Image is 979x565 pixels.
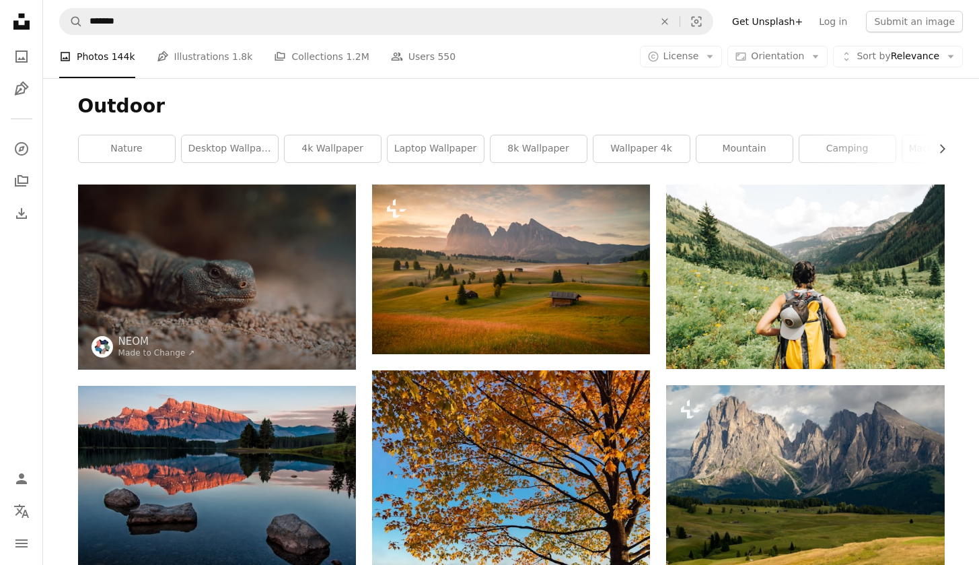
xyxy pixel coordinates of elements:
a: nature [79,135,175,162]
img: a close up of a lizard on the ground [78,185,356,370]
a: 8k wallpaper [491,135,587,162]
button: Orientation [727,46,828,67]
button: Submit an image [866,11,963,32]
span: 550 [437,49,456,64]
span: 1.8k [232,49,252,64]
a: Illustrations [8,75,35,102]
a: laptop wallpaper [388,135,484,162]
button: scroll list to the right [930,135,945,162]
button: Menu [8,530,35,557]
span: 1.2M [346,49,369,64]
a: 4k wallpaper [285,135,381,162]
span: Relevance [857,50,939,63]
button: Language [8,498,35,525]
button: Visual search [680,9,713,34]
img: Go to NEOM's profile [92,336,113,358]
a: Download History [8,200,35,227]
a: mountain [696,135,793,162]
h1: Outdoor [78,94,945,119]
a: Collections [8,168,35,195]
a: Users 550 [391,35,456,78]
a: Get Unsplash+ [724,11,811,32]
a: mountain reflection on body of water [78,472,356,484]
button: Sort byRelevance [833,46,963,67]
span: Sort by [857,51,890,61]
img: a field with a bench and trees in it with mountains in the background [372,185,650,354]
a: camping [799,135,896,162]
a: NEOM [118,335,195,348]
img: person carrying yellow and black backpack walking between green plants [666,185,944,369]
a: wallpaper 4k [593,135,690,162]
a: a close up of a lizard on the ground [78,271,356,283]
a: brown wooden bench beside tree [372,550,650,562]
span: Orientation [751,51,804,61]
button: License [640,46,723,67]
a: Log in / Sign up [8,465,35,492]
a: Made to Change ↗ [118,348,195,358]
a: person carrying yellow and black backpack walking between green plants [666,271,944,283]
span: License [663,51,699,61]
a: Illustrations 1.8k [157,35,253,78]
form: Find visuals sitewide [59,8,713,35]
a: Explore [8,135,35,162]
a: a field with a bench and trees in it with mountains in the background [372,263,650,275]
a: Log in [811,11,855,32]
button: Clear [650,9,680,34]
a: desktop wallpaper [182,135,278,162]
a: Collections 1.2M [274,35,369,78]
a: Photos [8,43,35,70]
a: a mountain range with green grass and trees in the foreground [666,472,944,484]
button: Search Unsplash [60,9,83,34]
